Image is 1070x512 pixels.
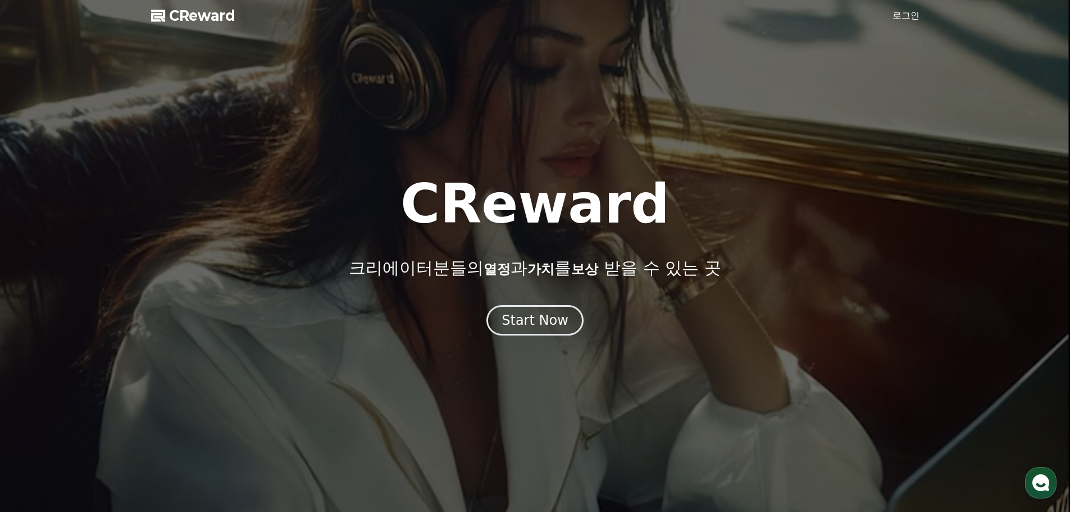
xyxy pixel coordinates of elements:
[349,258,721,278] p: 크리에이터분들의 과 를 받을 수 있는 곳
[169,7,235,25] span: CReward
[502,311,568,329] div: Start Now
[486,305,584,336] button: Start Now
[151,7,235,25] a: CReward
[484,261,511,277] span: 열정
[486,316,584,327] a: Start Now
[527,261,554,277] span: 가치
[571,261,598,277] span: 보상
[400,177,670,231] h1: CReward
[893,9,919,22] a: 로그인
